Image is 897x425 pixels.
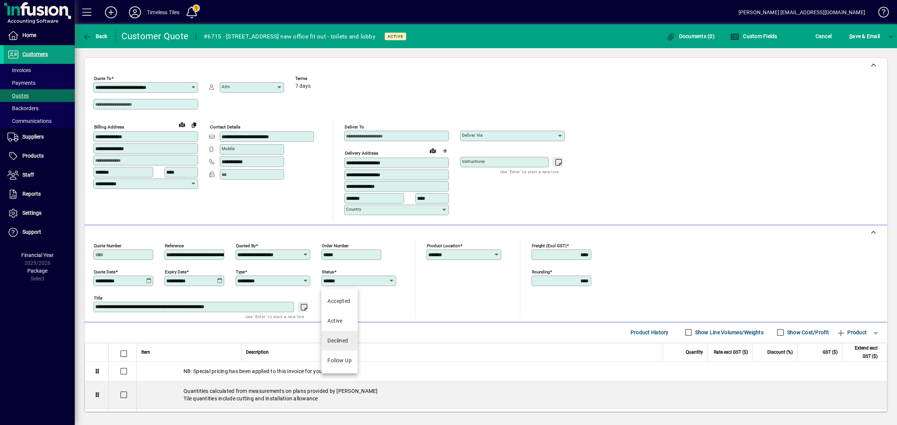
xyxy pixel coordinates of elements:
div: Quantities calculated from measurements on plans provided by [PERSON_NAME] Tile quantities includ... [137,381,887,408]
mat-option: Declined [321,331,358,351]
a: Settings [4,204,75,223]
a: Payments [4,77,75,89]
a: Products [4,147,75,165]
button: Copy to Delivery address [188,119,200,131]
a: Communications [4,115,75,127]
a: Quotes [4,89,75,102]
label: Show Cost/Profit [786,329,829,336]
div: NB: Special pricing has been applied to this invoice for you [137,362,887,381]
span: Custom Fields [730,33,777,39]
span: Discount (%) [767,348,793,356]
button: Save & Email [845,30,884,43]
mat-label: Deliver via [462,133,483,138]
span: Invoices [7,67,31,73]
div: [PERSON_NAME] [EMAIL_ADDRESS][DOMAIN_NAME] [739,6,865,18]
span: Description [246,348,269,356]
mat-label: Quoted by [236,243,256,248]
a: Backorders [4,102,75,115]
span: Communications [7,118,52,124]
span: Active [388,34,403,39]
mat-option: Follow Up [321,351,358,370]
span: 7 days [295,83,311,89]
span: GST ($) [823,348,838,356]
mat-option: Active [321,311,358,331]
mat-label: Quote To [94,76,111,81]
span: Settings [22,210,41,216]
a: Knowledge Base [873,1,888,26]
a: Staff [4,166,75,184]
button: Product [833,326,870,339]
span: Product History [631,326,669,338]
label: Show Line Volumes/Weights [694,329,764,336]
mat-label: Type [236,269,245,274]
mat-label: Order number [322,243,349,248]
mat-label: Deliver To [345,124,364,130]
div: Accepted [327,297,351,305]
mat-label: Freight (excl GST) [532,243,567,248]
mat-label: Mobile [222,146,235,151]
button: Custom Fields [728,30,779,43]
a: Home [4,26,75,45]
div: Customer Quote [121,30,189,42]
mat-label: Quote number [94,243,121,248]
a: View on map [427,145,439,156]
span: Payments [7,80,36,86]
div: Timeless Tiles [147,6,179,18]
span: Back [83,33,108,39]
div: Declined [327,337,348,345]
div: Active [327,317,343,325]
mat-hint: Use 'Enter' to start a new line [500,167,559,176]
mat-label: Title [94,295,102,300]
span: Package [27,268,47,274]
mat-label: Attn [222,84,230,89]
mat-label: Instructions [462,159,485,164]
a: Suppliers [4,128,75,146]
span: Backorders [7,105,38,111]
span: Product [836,326,867,338]
mat-label: Expiry date [165,269,187,274]
span: Terms [295,76,340,81]
span: ave & Email [849,30,880,42]
mat-label: Reference [165,243,184,248]
mat-label: Country [346,207,361,212]
div: #6715 - [STREET_ADDRESS] new office fit out - toilets and lobby [204,31,375,43]
span: Staff [22,172,34,178]
span: Item [141,348,150,356]
button: Profile [123,6,147,19]
button: Documents (0) [664,30,716,43]
span: Rate excl GST ($) [714,348,748,356]
span: Cancel [816,30,832,42]
app-page-header-button: Back [75,30,116,43]
span: Financial Year [21,252,54,258]
mat-hint: Use 'Enter' to start a new line [246,312,304,321]
button: Choose address [439,145,451,157]
a: View on map [176,118,188,130]
span: Extend excl GST ($) [847,344,878,360]
button: Add [99,6,123,19]
button: Product History [628,326,672,339]
span: Products [22,153,44,159]
mat-label: Rounding [532,269,550,274]
button: Back [81,30,110,43]
span: Customers [22,51,48,57]
span: Suppliers [22,134,44,140]
div: Follow Up [327,357,352,364]
span: Reports [22,191,41,197]
span: Quotes [7,93,29,99]
mat-label: Product location [427,243,460,248]
span: Quantity [686,348,703,356]
a: Support [4,223,75,242]
span: Documents (0) [666,33,715,39]
mat-option: Accepted [321,291,358,311]
a: Reports [4,185,75,204]
span: Support [22,229,41,235]
span: Home [22,32,36,38]
mat-label: Status [322,269,334,274]
mat-label: Quote date [94,269,115,274]
a: Invoices [4,64,75,77]
span: S [849,33,852,39]
button: Cancel [814,30,834,43]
